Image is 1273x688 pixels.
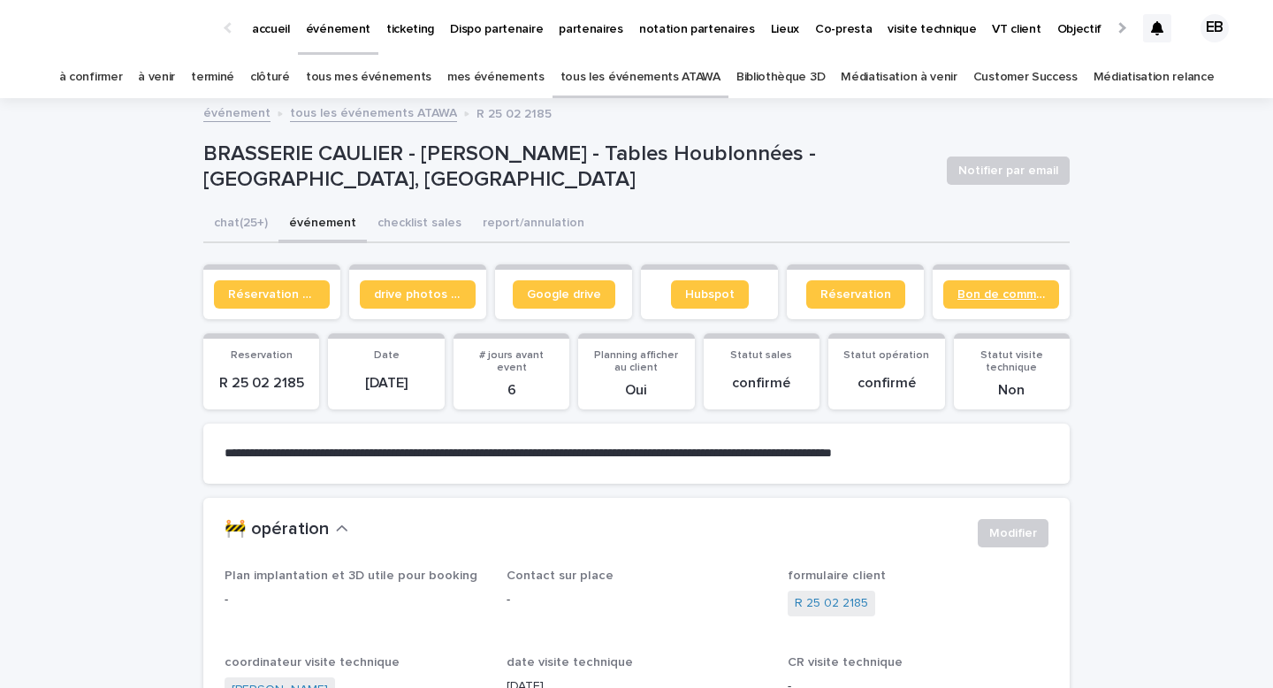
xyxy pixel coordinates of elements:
p: - [225,591,485,609]
p: Non [964,382,1059,399]
span: Réservation client [228,288,316,301]
button: Modifier [978,519,1048,547]
button: report/annulation [472,206,595,243]
a: Bon de commande [943,280,1059,309]
p: confirmé [714,375,809,392]
span: drive photos coordinateur [374,288,461,301]
span: CR visite technique [788,656,903,669]
span: # jours avant event [479,350,544,373]
p: BRASSERIE CAULIER - [PERSON_NAME] - Tables Houblonnées - [GEOGRAPHIC_DATA], [GEOGRAPHIC_DATA] [203,141,933,193]
a: à venir [138,57,175,98]
button: checklist sales [367,206,472,243]
a: Hubspot [671,280,749,309]
span: Contact sur place [507,570,614,582]
span: Réservation [820,288,891,301]
span: Statut opération [843,350,929,361]
span: Notifier par email [958,162,1058,180]
span: coordinateur visite technique [225,656,400,669]
a: Réservation [806,280,905,309]
span: Statut visite technique [980,350,1043,373]
a: terminé [191,57,234,98]
span: Planning afficher au client [594,350,678,373]
a: Médiatisation relance [1094,57,1215,98]
span: Hubspot [685,288,735,301]
button: événement [278,206,367,243]
a: mes événements [447,57,545,98]
a: R 25 02 2185 [795,594,868,613]
span: date visite technique [507,656,633,669]
p: - [507,591,767,609]
a: drive photos coordinateur [360,280,476,309]
a: Google drive [513,280,615,309]
p: R 25 02 2185 [476,103,552,122]
a: Médiatisation à venir [841,57,957,98]
a: à confirmer [59,57,123,98]
p: [DATE] [339,375,433,392]
img: Ls34BcGeRexTGTNfXpUC [35,11,207,46]
h2: 🚧 opération [225,519,329,540]
a: Customer Success [973,57,1078,98]
p: Oui [589,382,683,399]
p: confirmé [839,375,934,392]
span: Bon de commande [957,288,1045,301]
button: chat (25+) [203,206,278,243]
span: Google drive [527,288,601,301]
a: tous les événements ATAWA [560,57,720,98]
button: 🚧 opération [225,519,348,540]
a: Réservation client [214,280,330,309]
a: Bibliothèque 3D [736,57,825,98]
a: événement [203,102,271,122]
div: EB [1201,14,1229,42]
button: Notifier par email [947,157,1070,185]
a: tous les événements ATAWA [290,102,457,122]
a: tous mes événements [306,57,431,98]
span: Reservation [231,350,293,361]
a: clôturé [250,57,290,98]
p: 6 [464,382,559,399]
p: R 25 02 2185 [214,375,309,392]
span: Modifier [989,524,1037,542]
span: Date [374,350,400,361]
span: Plan implantation et 3D utile pour booking [225,570,477,582]
span: Statut sales [730,350,792,361]
span: formulaire client [788,570,886,582]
